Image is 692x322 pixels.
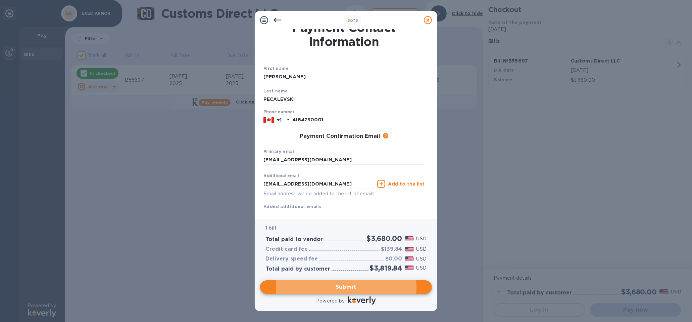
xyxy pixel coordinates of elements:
h3: Delivery speed fee [265,256,318,262]
h2: $3,819.84 [370,264,402,272]
h3: Total paid by customer [265,266,330,272]
p: USD [416,235,427,242]
input: Enter your last name [263,94,425,104]
h2: $3,680.00 [367,234,402,243]
input: Enter your first name [263,72,425,82]
h1: Payment Contact Information [263,21,425,49]
img: USD [405,256,414,261]
label: Phone number [263,110,294,114]
h3: Payment Confirmation Email [300,133,380,139]
p: +1 [277,117,282,123]
h3: Total paid to vendor [265,236,323,243]
img: USD [405,236,414,241]
p: USD [416,246,427,253]
b: Primary email [263,149,296,154]
img: USD [405,247,414,251]
p: Powered by [316,297,345,305]
h3: Credit card fee [265,246,308,252]
b: of 3 [347,18,358,23]
p: USD [416,265,427,272]
b: Added additional emails [263,204,322,209]
input: Enter your phone number [292,115,425,125]
p: Email address will be added to the list of emails [263,190,375,198]
input: Enter additional email [263,179,375,189]
label: Additional email [263,174,299,178]
b: 1 bill [265,225,276,231]
input: Enter your primary name [263,155,425,165]
b: Last name [263,88,288,93]
h3: $139.84 [381,246,402,252]
p: USD [416,255,427,263]
span: 3 [347,18,350,23]
span: Submit [265,283,427,291]
img: Logo [348,296,376,305]
img: USD [405,266,414,270]
h3: $0.00 [385,256,402,262]
img: CA [263,116,274,124]
b: First name [263,66,289,71]
u: Add to the list [388,181,425,187]
button: Submit [260,280,432,294]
